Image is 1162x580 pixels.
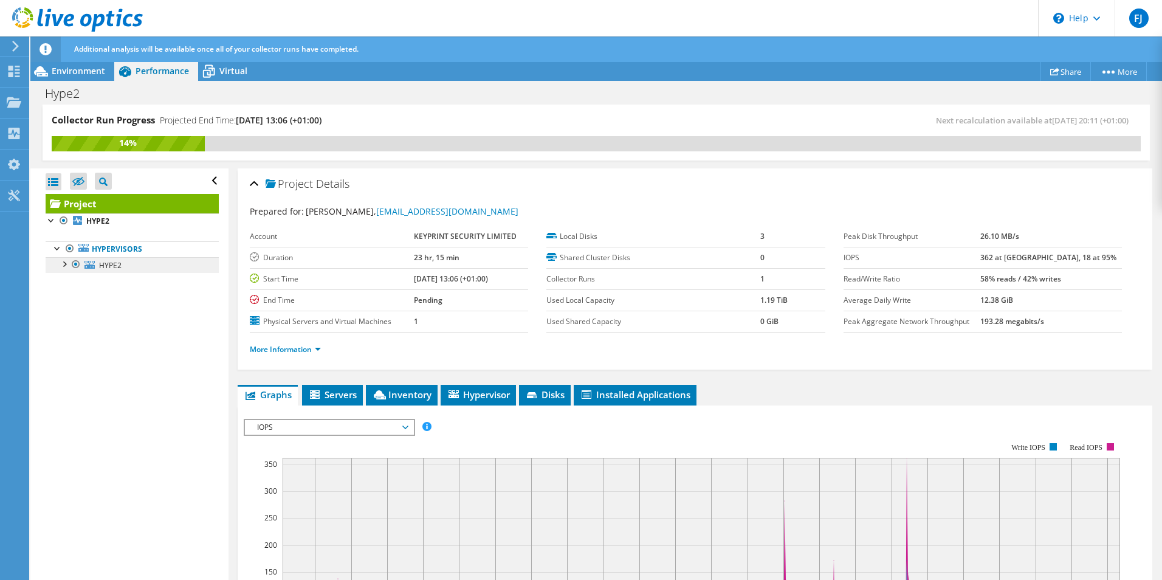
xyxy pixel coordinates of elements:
a: Hypervisors [46,241,219,257]
a: Project [46,194,219,213]
span: Additional analysis will be available once all of your collector runs have completed. [74,44,359,54]
h1: Hype2 [40,87,98,100]
span: [PERSON_NAME], [306,205,518,217]
a: More [1090,62,1147,81]
b: 12.38 GiB [980,295,1013,305]
b: 1 [414,316,418,326]
b: 3 [760,231,765,241]
label: IOPS [844,252,981,264]
span: Hypervisor [447,388,510,401]
label: Used Local Capacity [546,294,760,306]
h4: Projected End Time: [160,114,321,127]
div: 14% [52,136,205,150]
label: Average Daily Write [844,294,981,306]
b: 0 GiB [760,316,779,326]
text: 250 [264,513,277,523]
span: [DATE] 13:06 (+01:00) [236,114,321,126]
label: Start Time [250,273,414,285]
a: [EMAIL_ADDRESS][DOMAIN_NAME] [376,205,518,217]
b: 0 [760,252,765,263]
label: Used Shared Capacity [546,316,760,328]
b: [DATE] 13:06 (+01:00) [414,274,488,284]
a: HYPE2 [46,257,219,273]
label: Peak Disk Throughput [844,230,981,243]
span: HYPE2 [99,260,122,271]
text: 150 [264,567,277,577]
span: Disks [525,388,565,401]
label: Prepared for: [250,205,304,217]
a: More Information [250,344,321,354]
b: 23 hr, 15 min [414,252,459,263]
label: Account [250,230,414,243]
span: Details [316,176,349,191]
span: Virtual [219,65,247,77]
text: Write IOPS [1011,443,1045,452]
text: 200 [264,540,277,550]
b: 362 at [GEOGRAPHIC_DATA], 18 at 95% [980,252,1116,263]
span: Installed Applications [580,388,690,401]
text: 350 [264,459,277,469]
span: Servers [308,388,357,401]
b: 193.28 megabits/s [980,316,1044,326]
span: IOPS [251,420,407,435]
a: HYPE2 [46,213,219,229]
span: Graphs [244,388,292,401]
span: Next recalculation available at [936,115,1135,126]
span: Inventory [372,388,431,401]
label: Collector Runs [546,273,760,285]
a: Share [1040,62,1091,81]
svg: \n [1053,13,1064,24]
span: Performance [136,65,189,77]
text: 300 [264,486,277,496]
label: Shared Cluster Disks [546,252,760,264]
label: Local Disks [546,230,760,243]
label: Read/Write Ratio [844,273,981,285]
span: FJ [1129,9,1149,28]
span: Project [266,178,313,190]
b: 1.19 TiB [760,295,788,305]
b: 26.10 MB/s [980,231,1019,241]
label: Peak Aggregate Network Throughput [844,316,981,328]
b: 1 [760,274,765,284]
span: Environment [52,65,105,77]
b: KEYPRINT SECURITY LIMITED [414,231,517,241]
span: [DATE] 20:11 (+01:00) [1052,115,1129,126]
label: End Time [250,294,414,306]
b: 58% reads / 42% writes [980,274,1061,284]
label: Physical Servers and Virtual Machines [250,316,414,328]
label: Duration [250,252,414,264]
text: Read IOPS [1070,443,1102,452]
b: Pending [414,295,442,305]
b: HYPE2 [86,216,109,226]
